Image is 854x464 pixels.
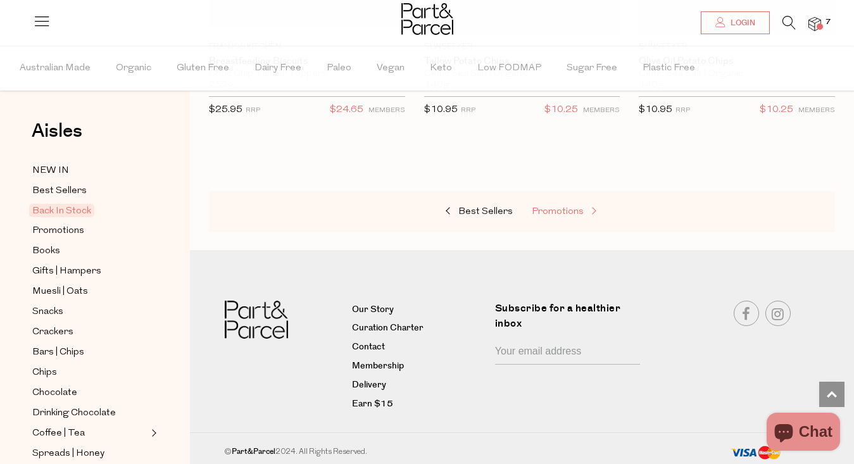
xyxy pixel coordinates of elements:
[32,244,60,259] span: Books
[199,446,657,458] div: © 2024. All Rights Reserved.
[32,183,148,199] a: Best Sellers
[32,223,84,239] span: Promotions
[567,46,617,91] span: Sugar Free
[29,204,94,217] span: Back In Stock
[225,301,288,339] img: Part&Parcel
[461,107,475,114] small: RRP
[327,46,351,91] span: Paleo
[32,345,84,360] span: Bars | Chips
[352,340,486,355] a: Contact
[544,102,578,118] span: $10.25
[760,102,793,118] span: $10.25
[532,207,584,216] span: Promotions
[32,406,116,421] span: Drinking Chocolate
[495,341,640,365] input: Your email address
[32,446,148,461] a: Spreads | Honey
[352,303,486,318] a: Our Story
[458,207,513,216] span: Best Sellers
[532,204,658,220] a: Promotions
[727,18,755,28] span: Login
[32,263,148,279] a: Gifts | Hampers
[352,378,486,393] a: Delivery
[430,46,452,91] span: Keto
[246,107,260,114] small: RRP
[32,203,148,218] a: Back In Stock
[32,304,63,320] span: Snacks
[377,46,405,91] span: Vegan
[701,11,770,34] a: Login
[495,301,648,341] label: Subscribe for a healthier inbox
[209,105,242,115] span: $25.95
[32,365,57,380] span: Chips
[368,107,405,114] small: MEMBERS
[798,107,835,114] small: MEMBERS
[32,117,82,145] span: Aisles
[32,243,148,259] a: Books
[32,163,69,179] span: NEW IN
[386,204,513,220] a: Best Sellers
[352,321,486,336] a: Curation Charter
[731,446,781,460] img: payment-methods.png
[32,385,148,401] a: Chocolate
[330,102,363,118] span: $24.65
[148,425,157,441] button: Expand/Collapse Coffee | Tea
[232,446,275,457] b: Part&Parcel
[32,284,148,299] a: Muesli | Oats
[643,46,695,91] span: Plastic Free
[763,413,844,454] inbox-online-store-chat: Shopify online store chat
[177,46,229,91] span: Gluten Free
[32,284,88,299] span: Muesli | Oats
[639,105,672,115] span: $10.95
[32,446,104,461] span: Spreads | Honey
[32,325,73,340] span: Crackers
[477,46,541,91] span: Low FODMAP
[32,184,87,199] span: Best Sellers
[32,223,148,239] a: Promotions
[32,163,148,179] a: NEW IN
[20,46,91,91] span: Australian Made
[822,16,834,28] span: 7
[32,405,148,421] a: Drinking Chocolate
[254,46,301,91] span: Dairy Free
[675,107,690,114] small: RRP
[32,324,148,340] a: Crackers
[401,3,453,35] img: Part&Parcel
[424,105,458,115] span: $10.95
[32,425,148,441] a: Coffee | Tea
[32,264,101,279] span: Gifts | Hampers
[116,46,151,91] span: Organic
[352,359,486,374] a: Membership
[32,365,148,380] a: Chips
[583,107,620,114] small: MEMBERS
[32,426,85,441] span: Coffee | Tea
[32,304,148,320] a: Snacks
[32,122,82,153] a: Aisles
[32,344,148,360] a: Bars | Chips
[808,17,821,30] a: 7
[32,386,77,401] span: Chocolate
[352,397,486,412] a: Earn $15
